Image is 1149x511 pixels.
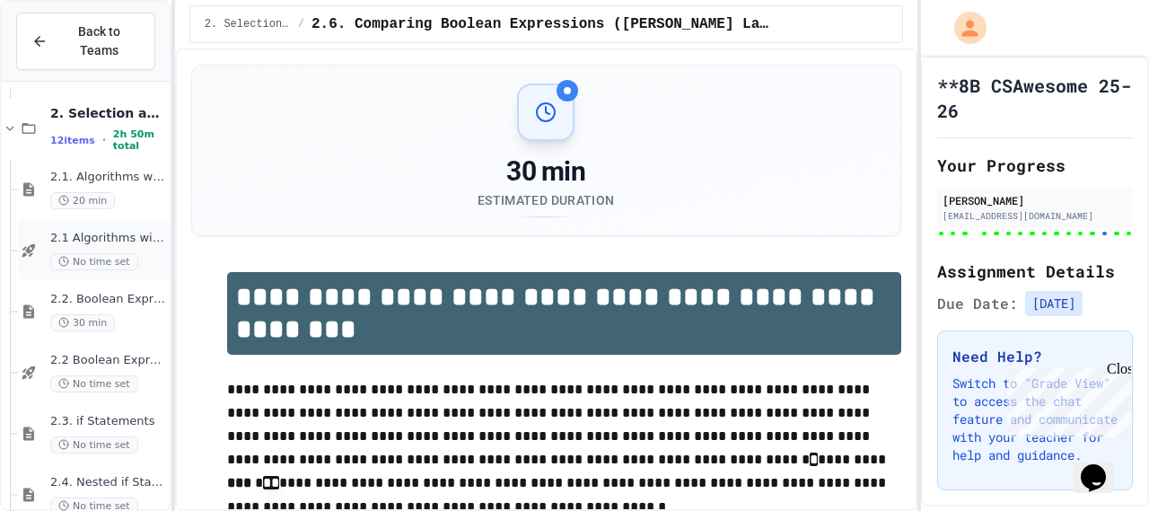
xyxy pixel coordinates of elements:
[935,7,991,48] div: My Account
[50,475,166,490] span: 2.4. Nested if Statements
[50,314,115,331] span: 30 min
[937,153,1133,178] h2: Your Progress
[58,22,140,60] span: Back to Teams
[1025,291,1083,316] span: [DATE]
[1000,361,1131,437] iframe: chat widget
[50,231,166,246] span: 2.1 Algorithms with Selection and Repetition - Topic 2.1
[102,133,106,147] span: •
[952,374,1118,464] p: Switch to "Grade View" to access the chat feature and communicate with your teacher for help and ...
[113,128,166,152] span: 2h 50m total
[952,346,1118,367] h3: Need Help?
[478,191,614,209] div: Estimated Duration
[311,13,771,35] span: 2.6. Comparing Boolean Expressions (De Morgan’s Laws)
[205,17,291,31] span: 2. Selection and Iteration
[943,209,1127,223] div: [EMAIL_ADDRESS][DOMAIN_NAME]
[943,192,1127,208] div: [PERSON_NAME]
[16,13,155,70] button: Back to Teams
[1074,439,1131,493] iframe: chat widget
[50,170,166,185] span: 2.1. Algorithms with Selection and Repetition
[50,375,138,392] span: No time set
[50,253,138,270] span: No time set
[7,7,124,114] div: Chat with us now!Close
[937,293,1018,314] span: Due Date:
[50,105,166,121] span: 2. Selection and Iteration
[937,73,1133,123] h1: **8B CSAwesome 25-26
[50,436,138,454] span: No time set
[50,353,166,368] span: 2.2 Boolean Expressions - Quiz
[937,259,1133,284] h2: Assignment Details
[50,135,95,146] span: 12 items
[50,192,115,209] span: 20 min
[50,414,166,429] span: 2.3. if Statements
[298,17,304,31] span: /
[50,292,166,307] span: 2.2. Boolean Expressions
[478,155,614,188] div: 30 min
